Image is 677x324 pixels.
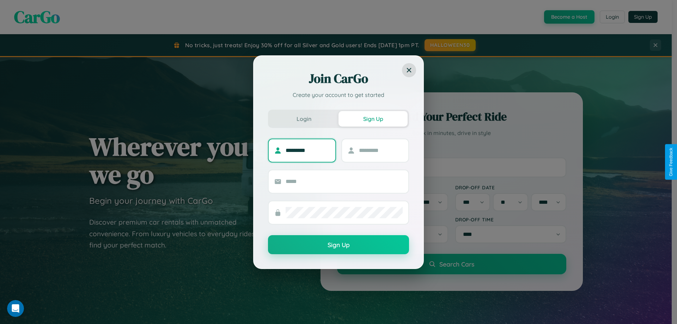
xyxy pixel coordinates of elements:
[269,111,338,127] button: Login
[669,148,673,176] div: Give Feedback
[268,91,409,99] p: Create your account to get started
[268,70,409,87] h2: Join CarGo
[338,111,408,127] button: Sign Up
[268,235,409,254] button: Sign Up
[7,300,24,317] iframe: Intercom live chat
